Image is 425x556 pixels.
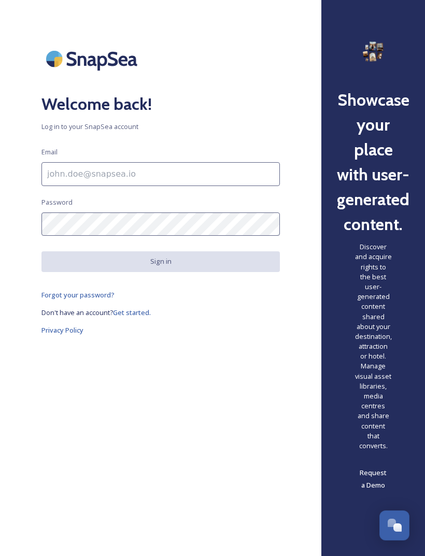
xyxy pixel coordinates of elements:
h2: Showcase your place with user-generated content. [337,88,409,237]
span: Request a Demo [360,468,387,490]
span: Discover and acquire rights to the best user-generated content shared about your destination, att... [355,242,392,451]
span: Forgot your password? [41,290,115,300]
h2: Welcome back! [41,92,280,117]
input: john.doe@snapsea.io [41,162,280,186]
a: Forgot your password? [41,289,280,301]
a: Don't have an account?Get started. [41,306,280,319]
img: SnapSea Logo [41,41,145,76]
span: Password [41,197,73,207]
span: Get started. [113,308,151,317]
a: Privacy Policy [41,324,280,336]
span: Log in to your SnapSea account [41,122,280,132]
button: Open Chat [379,510,409,540]
span: Don't have an account? [41,308,113,317]
button: Sign in [41,251,280,272]
img: 63b42ca75bacad526042e722_Group%20154-p-800.png [363,41,384,62]
a: Request a Demo [360,466,387,491]
span: Privacy Policy [41,325,83,335]
span: Email [41,147,58,157]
